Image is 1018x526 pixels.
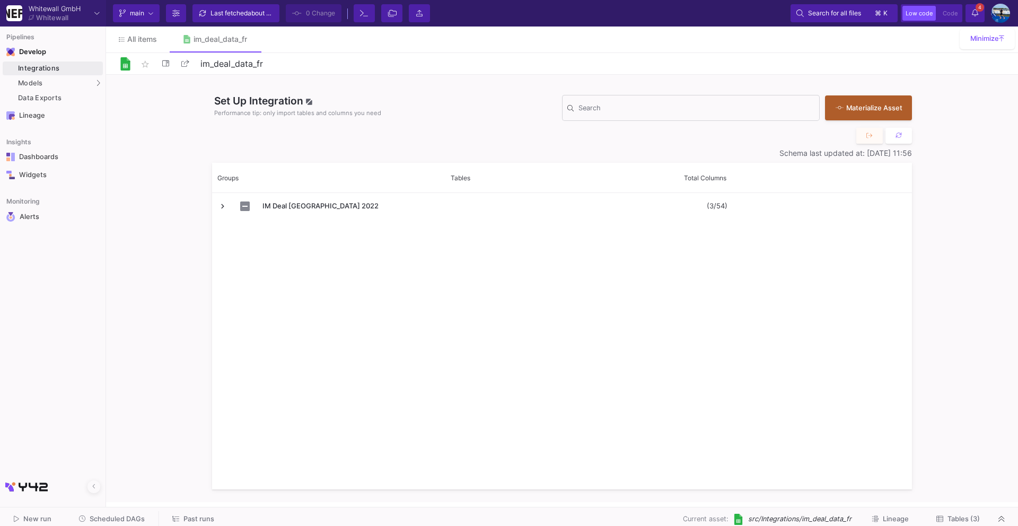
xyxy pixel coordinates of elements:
span: Lineage [883,515,909,523]
span: Scheduled DAGs [90,515,145,523]
button: Low code [902,6,936,21]
a: Integrations [3,62,103,75]
div: Set Up Integration [212,93,562,122]
span: Past runs [183,515,214,523]
span: ⌘ [875,7,881,20]
a: Navigation iconLineage [3,107,103,124]
span: Groups [217,174,239,182]
span: about 2 hours ago [248,9,301,17]
span: 4 [976,3,984,12]
span: Total Columns [684,174,726,182]
div: Integrations [18,64,100,73]
div: Data Exports [18,94,100,102]
img: Navigation icon [6,171,15,179]
button: Search for all files⌘k [791,4,898,22]
span: Tables (3) [947,515,980,523]
a: Navigation iconAlerts [3,208,103,226]
a: Data Exports [3,91,103,105]
a: Navigation iconDashboards [3,148,103,165]
div: Develop [19,48,35,56]
button: ⌘k [872,7,892,20]
span: Performance tip: only import tables and columns you need [214,109,381,118]
img: Navigation icon [6,153,15,161]
div: Materialize Asset [836,103,896,113]
div: Whitewall GmbH [29,5,81,12]
y42-import-column-renderer: (3/54) [707,201,727,210]
img: Navigation icon [6,48,15,56]
span: main [130,5,144,21]
button: Last fetchedabout 2 hours ago [192,4,279,22]
img: [Legacy] Google Sheets [733,514,744,525]
img: Navigation icon [6,212,15,222]
div: Schema last updated at: [DATE] 11:56 [212,149,912,157]
span: IM Deal [GEOGRAPHIC_DATA] 2022 [262,194,438,218]
span: src/Integrations/im_deal_data_fr [748,514,852,524]
div: Whitewall [36,14,68,21]
img: YZ4Yr8zUCx6JYM5gIgaTIQYeTXdcwQjnYC8iZtTV.png [6,5,22,21]
span: Models [18,79,43,87]
img: Tab icon [182,35,191,44]
input: Search for Tables, Columns, etc. [578,106,814,114]
div: im_deal_data_fr [194,35,247,43]
img: Navigation icon [6,111,15,120]
button: Materialize Asset [825,95,912,120]
div: Dashboards [19,153,88,161]
div: Last fetched [210,5,274,21]
span: k [883,7,888,20]
div: Lineage [19,111,88,120]
span: Search for all files [808,5,861,21]
button: Code [940,6,961,21]
span: All items [127,35,157,43]
button: main [113,4,160,22]
div: Alerts [20,212,89,222]
span: Tables [451,174,470,182]
mat-expansion-panel-header: Navigation iconDevelop [3,43,103,60]
span: New run [23,515,51,523]
a: Navigation iconWidgets [3,166,103,183]
img: AEdFTp4_RXFoBzJxSaYPMZp7Iyigz82078j9C0hFtL5t=s96-c [991,4,1010,23]
mat-icon: star_border [139,58,152,71]
div: Widgets [19,171,88,179]
span: Code [943,10,958,17]
div: Press SPACE to select this row. [212,193,912,218]
button: 4 [966,4,985,22]
span: Low code [906,10,933,17]
span: Current asset: [683,514,729,524]
img: Logo [119,57,132,71]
